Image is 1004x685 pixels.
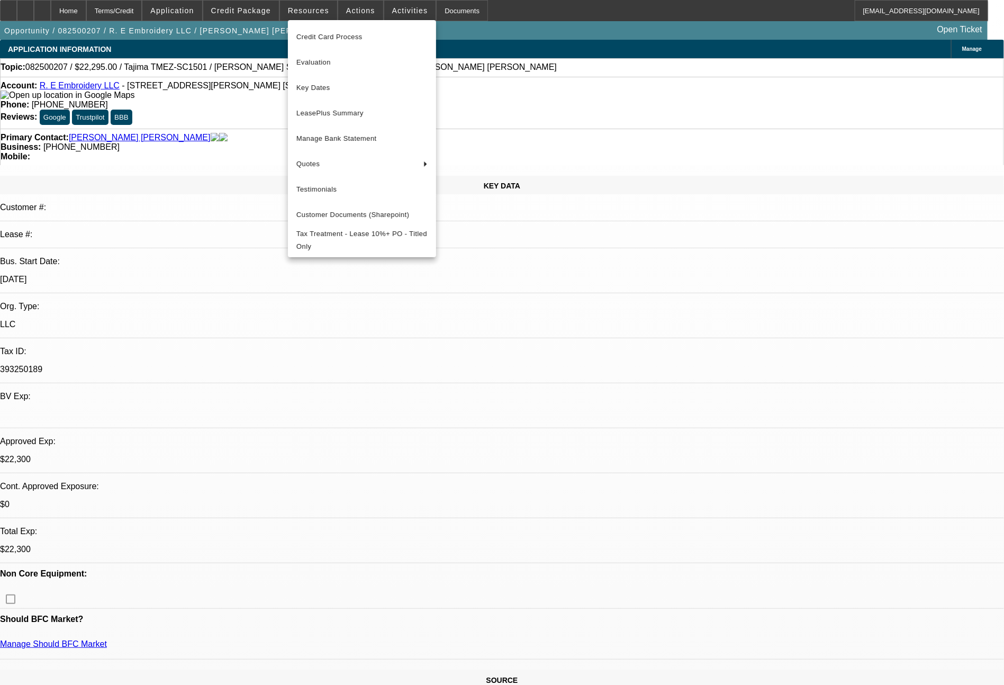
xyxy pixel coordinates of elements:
span: Customer Documents (Sharepoint) [296,209,428,221]
span: Credit Card Process [296,31,428,43]
span: Evaluation [296,56,428,69]
span: LeasePlus Summary [296,107,428,120]
span: Testimonials [296,183,428,196]
span: Key Dates [296,82,428,94]
span: Tax Treatment - Lease 10%+ PO - Titled Only [296,228,428,253]
span: Quotes [296,158,415,170]
span: Manage Bank Statement [296,132,428,145]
